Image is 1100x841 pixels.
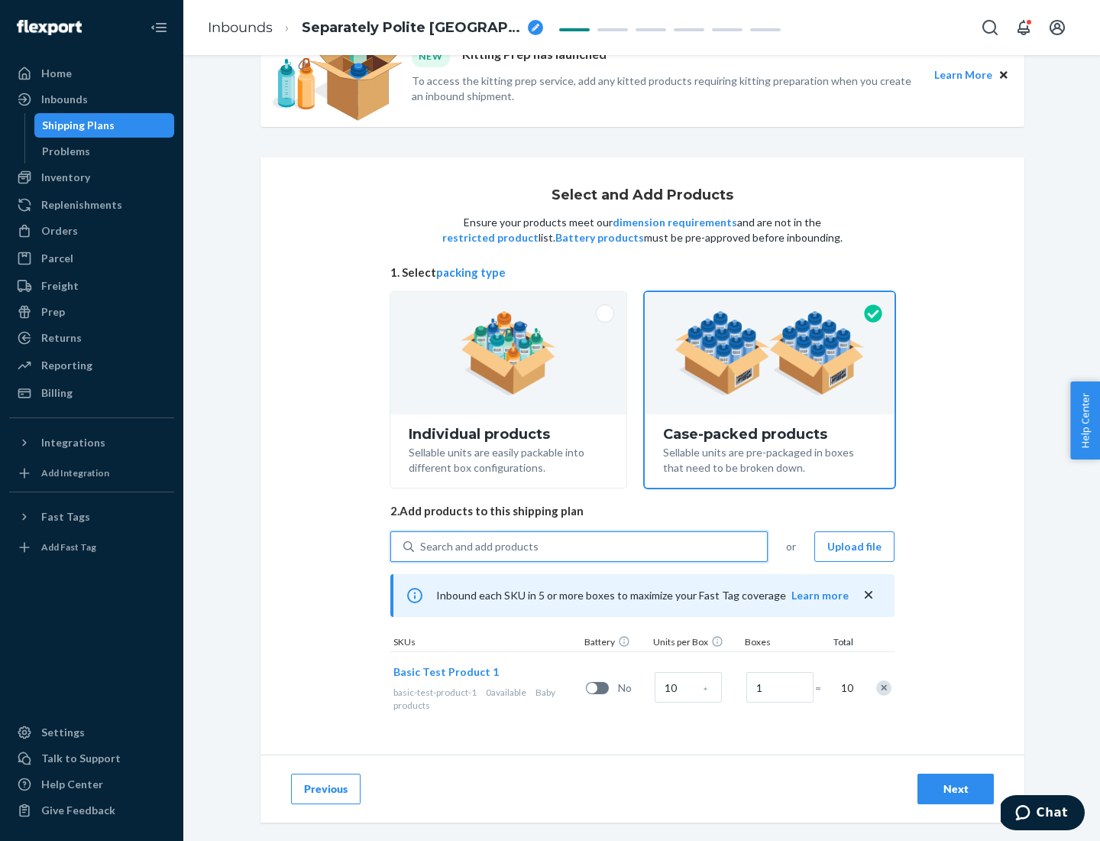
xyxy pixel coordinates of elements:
[196,5,555,50] ol: breadcrumbs
[41,385,73,401] div: Billing
[486,687,526,698] span: 0 available
[9,746,174,771] button: Talk to Support
[393,665,499,678] span: Basic Test Product 1
[9,381,174,405] a: Billing
[9,353,174,378] a: Reporting
[41,751,121,766] div: Talk to Support
[663,442,876,476] div: Sellable units are pre-packaged in boxes that need to be broken down.
[613,215,737,230] button: dimension requirements
[41,278,79,294] div: Freight
[9,772,174,797] a: Help Center
[41,435,105,450] div: Integrations
[9,535,174,560] a: Add Fast Tag
[818,635,856,651] div: Total
[1008,12,1039,43] button: Open notifications
[995,67,1012,83] button: Close
[9,300,174,324] a: Prep
[552,188,733,203] h1: Select and Add Products
[291,774,361,804] button: Previous
[746,672,814,703] input: Number of boxes
[42,118,115,133] div: Shipping Plans
[815,680,830,696] span: =
[393,686,580,712] div: Baby products
[42,144,90,159] div: Problems
[41,251,73,266] div: Parcel
[9,61,174,86] a: Home
[390,635,581,651] div: SKUs
[41,725,85,740] div: Settings
[675,311,865,395] img: case-pack.59cecea509d18c883b923b81aeac6d0b.png
[861,587,876,603] button: close
[436,265,506,281] button: packing type
[34,139,175,164] a: Problems
[1001,795,1085,833] iframe: Opens a widget where you can chat to one of our agents
[393,664,499,680] button: Basic Test Product 1
[390,574,895,617] div: Inbound each SKU in 5 or more boxes to maximize your Fast Tag coverage
[663,427,876,442] div: Case-packed products
[9,219,174,243] a: Orders
[9,461,174,485] a: Add Integration
[9,720,174,745] a: Settings
[441,215,844,245] p: Ensure your products meet our and are not in the list. must be pre-approved before inbounding.
[41,466,109,479] div: Add Integration
[9,246,174,271] a: Parcel
[555,230,644,245] button: Battery products
[41,777,103,792] div: Help Center
[618,680,649,696] span: No
[9,430,174,455] button: Integrations
[930,781,981,797] div: Next
[393,687,477,698] span: basic-test-product-1
[791,588,849,603] button: Learn more
[412,46,450,67] div: NEW
[17,20,82,35] img: Flexport logo
[41,170,90,185] div: Inventory
[34,113,175,138] a: Shipping Plans
[814,531,895,562] button: Upload file
[390,265,895,281] span: 1. Select
[975,12,1005,43] button: Open Search Box
[41,541,96,554] div: Add Fast Tag
[41,197,122,213] div: Replenishments
[41,92,88,107] div: Inbounds
[41,304,65,320] div: Prep
[208,19,273,36] a: Inbounds
[41,509,90,524] div: Fast Tags
[876,680,891,696] div: Remove Item
[442,230,539,245] button: restricted product
[581,635,650,651] div: Battery
[9,274,174,298] a: Freight
[9,798,174,823] button: Give Feedback
[917,774,994,804] button: Next
[9,165,174,190] a: Inventory
[41,330,82,346] div: Returns
[420,539,539,554] div: Search and add products
[786,539,796,554] span: or
[41,803,115,818] div: Give Feedback
[1070,382,1100,459] button: Help Center
[650,635,742,651] div: Units per Box
[742,635,818,651] div: Boxes
[144,12,174,43] button: Close Navigation
[409,442,608,476] div: Sellable units are easily packable into different box configurations.
[9,87,174,112] a: Inbounds
[655,672,722,703] input: Case Quantity
[462,46,607,67] p: Kitting Prep has launched
[9,326,174,350] a: Returns
[461,311,556,395] img: individual-pack.facf35554cb0f1810c75b2bd6df2d64e.png
[9,505,174,529] button: Fast Tags
[9,193,174,217] a: Replenishments
[41,358,92,373] div: Reporting
[409,427,608,442] div: Individual products
[390,503,895,519] span: 2. Add products to this shipping plan
[41,66,72,81] div: Home
[838,680,853,696] span: 10
[934,67,992,83] button: Learn More
[302,18,522,38] span: Separately Polite Chihuahua
[412,73,920,104] p: To access the kitting prep service, add any kitted products requiring kitting preparation when yo...
[41,223,78,239] div: Orders
[1042,12,1072,43] button: Open account menu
